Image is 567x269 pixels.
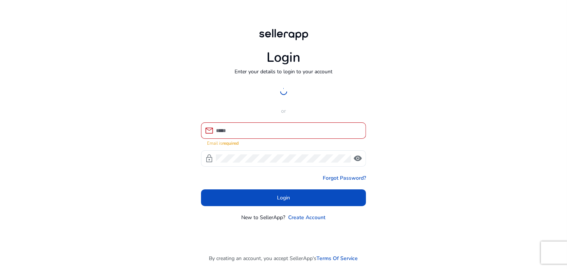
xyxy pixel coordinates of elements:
[323,174,366,182] a: Forgot Password?
[207,139,360,147] mat-error: Email is
[222,140,239,146] strong: required
[205,126,214,135] span: mail
[267,49,300,65] h1: Login
[205,154,214,163] span: lock
[317,254,358,262] a: Terms Of Service
[235,68,332,76] p: Enter your details to login to your account
[277,194,290,202] span: Login
[289,214,326,221] a: Create Account
[201,189,366,206] button: Login
[242,214,286,221] p: New to SellerApp?
[201,107,366,115] p: or
[353,154,362,163] span: visibility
